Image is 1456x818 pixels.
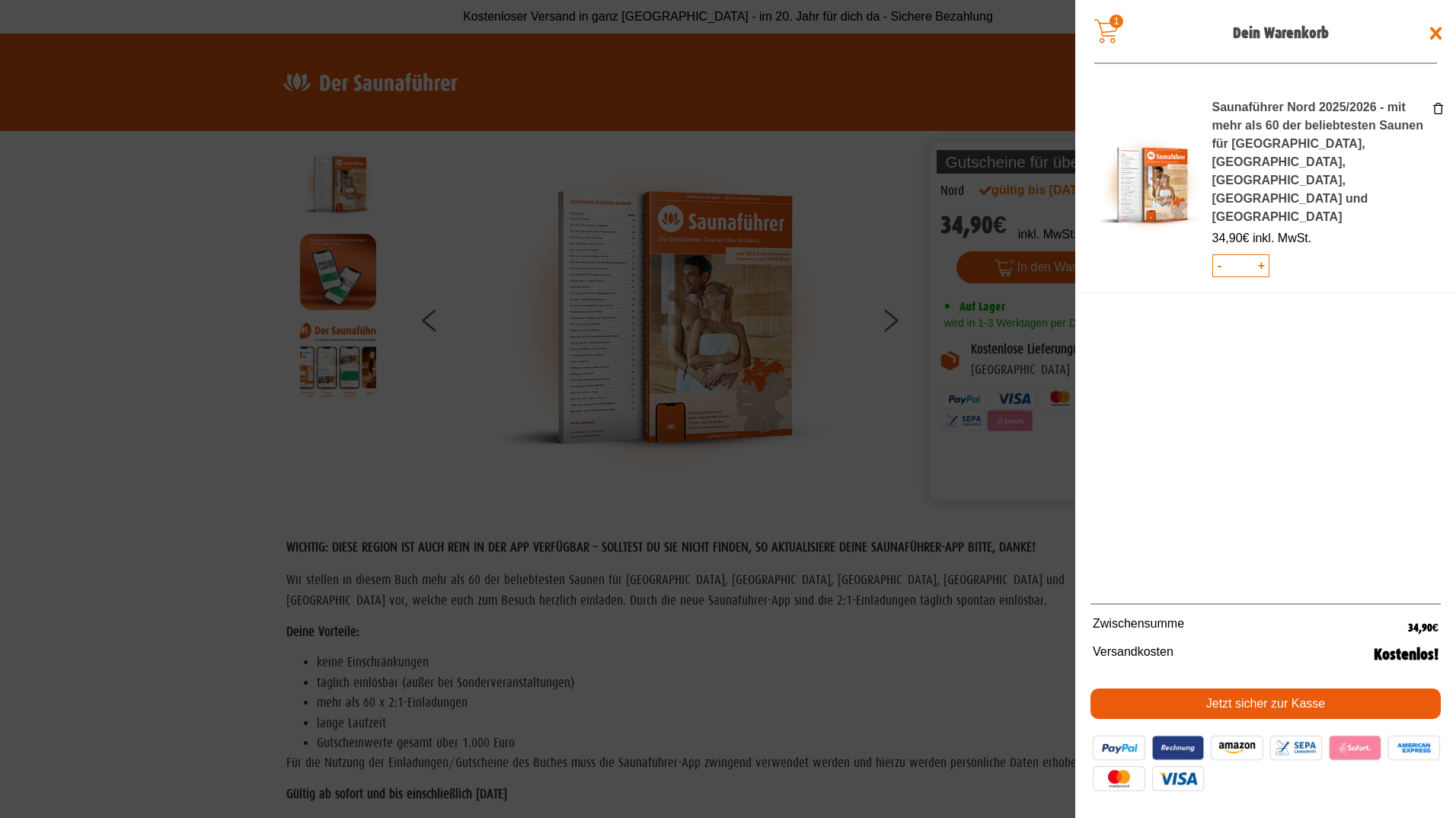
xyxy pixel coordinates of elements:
img: Saunaführer Nord 2025/2026 - mit mehr als 60 der beliebtesten Saunen für Niedersachsen, Bremen, H... [1098,134,1201,237]
span: 1 [1110,14,1123,28]
span: Dein Warenkorb [1144,22,1418,45]
bdi: 34,90 [1408,621,1438,634]
span: Versandkosten [1093,643,1374,666]
bdi: 34,90 [1212,232,1250,244]
a: Saunaführer Nord 2025/2026 - mit mehr als 60 der beliebtesten Saunen für [GEOGRAPHIC_DATA], [GEOG... [1212,101,1423,223]
a: Jetzt sicher zur Kasse [1090,689,1441,719]
span: inkl. MwSt. [1253,232,1311,244]
span: Kostenlos! [1374,643,1438,666]
span: - [1213,255,1227,276]
span: € [1243,232,1250,244]
span: + [1255,255,1269,276]
span: € [1432,621,1438,634]
span: Zwischensumme [1093,615,1408,638]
